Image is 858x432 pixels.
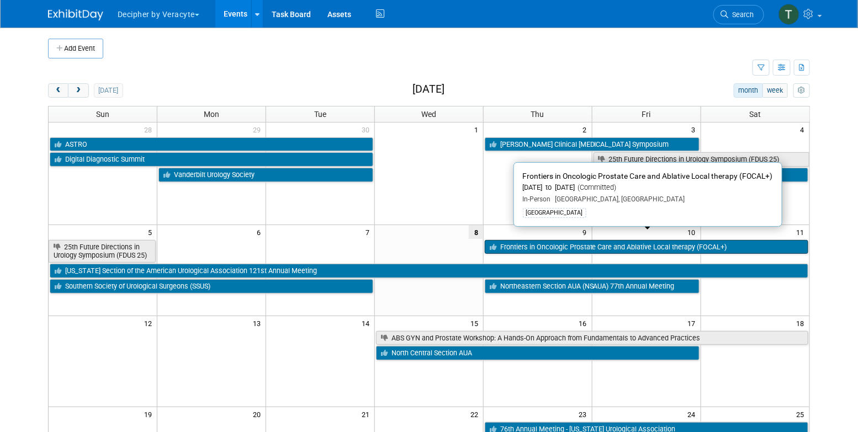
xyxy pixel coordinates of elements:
span: 9 [582,225,592,239]
span: Frontiers in Oncologic Prostate Care and Ablative Local therapy (FOCAL+) [523,172,773,180]
div: [GEOGRAPHIC_DATA] [523,208,586,218]
a: Vanderbilt Urology Society [158,168,373,182]
a: Digital Diagnostic Summit [50,152,373,167]
span: Mon [204,110,219,119]
a: [PERSON_NAME] Clinical [MEDICAL_DATA] Symposium [485,137,700,152]
span: 30 [361,122,374,136]
span: 17 [687,316,701,330]
span: [GEOGRAPHIC_DATA], [GEOGRAPHIC_DATA] [551,195,685,203]
a: Search [713,5,764,24]
span: 11 [796,225,809,239]
span: 20 [252,407,266,421]
a: Southern Society of Urological Surgeons (SSUS) [50,279,373,294]
img: ExhibitDay [48,9,103,20]
span: 19 [143,407,157,421]
span: 4 [799,122,809,136]
span: 28 [143,122,157,136]
span: (Committed) [575,183,617,191]
a: [US_STATE] Section of the American Urological Association 121st Annual Meeting [50,264,808,278]
span: 8 [469,225,483,239]
span: Sat [749,110,761,119]
span: 1 [473,122,483,136]
button: week [762,83,788,98]
i: Personalize Calendar [798,87,805,94]
a: Northeastern Section AUA (NSAUA) 77th Annual Meeting [485,279,700,294]
span: 15 [469,316,483,330]
div: [DATE] to [DATE] [523,183,773,193]
span: Search [728,10,754,19]
button: month [734,83,763,98]
span: 21 [361,407,374,421]
span: 3 [691,122,701,136]
span: Sun [96,110,109,119]
span: Tue [314,110,326,119]
span: 5 [147,225,157,239]
span: Thu [531,110,544,119]
span: 23 [578,407,592,421]
a: 25th Future Directions in Urology Symposium (FDUS 25) [49,240,156,263]
span: 29 [252,122,266,136]
button: myCustomButton [793,83,810,98]
span: 14 [361,316,374,330]
span: 13 [252,316,266,330]
a: 25th Future Directions in Urology Symposium (FDUS 25) [594,152,809,167]
span: 12 [143,316,157,330]
button: next [68,83,88,98]
h2: [DATE] [412,83,444,95]
span: 22 [469,407,483,421]
a: Frontiers in Oncologic Prostate Care and Ablative Local therapy (FOCAL+) [485,240,808,254]
span: 25 [796,407,809,421]
span: 6 [256,225,266,239]
span: 16 [578,316,592,330]
img: Tony Alvarado [778,4,799,25]
button: [DATE] [94,83,123,98]
a: ASTRO [50,137,373,152]
span: Fri [642,110,651,119]
span: Wed [421,110,436,119]
span: 2 [582,122,592,136]
span: In-Person [523,195,551,203]
button: prev [48,83,68,98]
span: 24 [687,407,701,421]
a: ABS GYN and Prostate Workshop: A Hands-On Approach from Fundamentals to Advanced Practices [376,331,808,345]
button: Add Event [48,39,103,58]
a: North Central Section AUA [376,346,700,360]
span: 7 [364,225,374,239]
span: 18 [796,316,809,330]
span: 10 [687,225,701,239]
